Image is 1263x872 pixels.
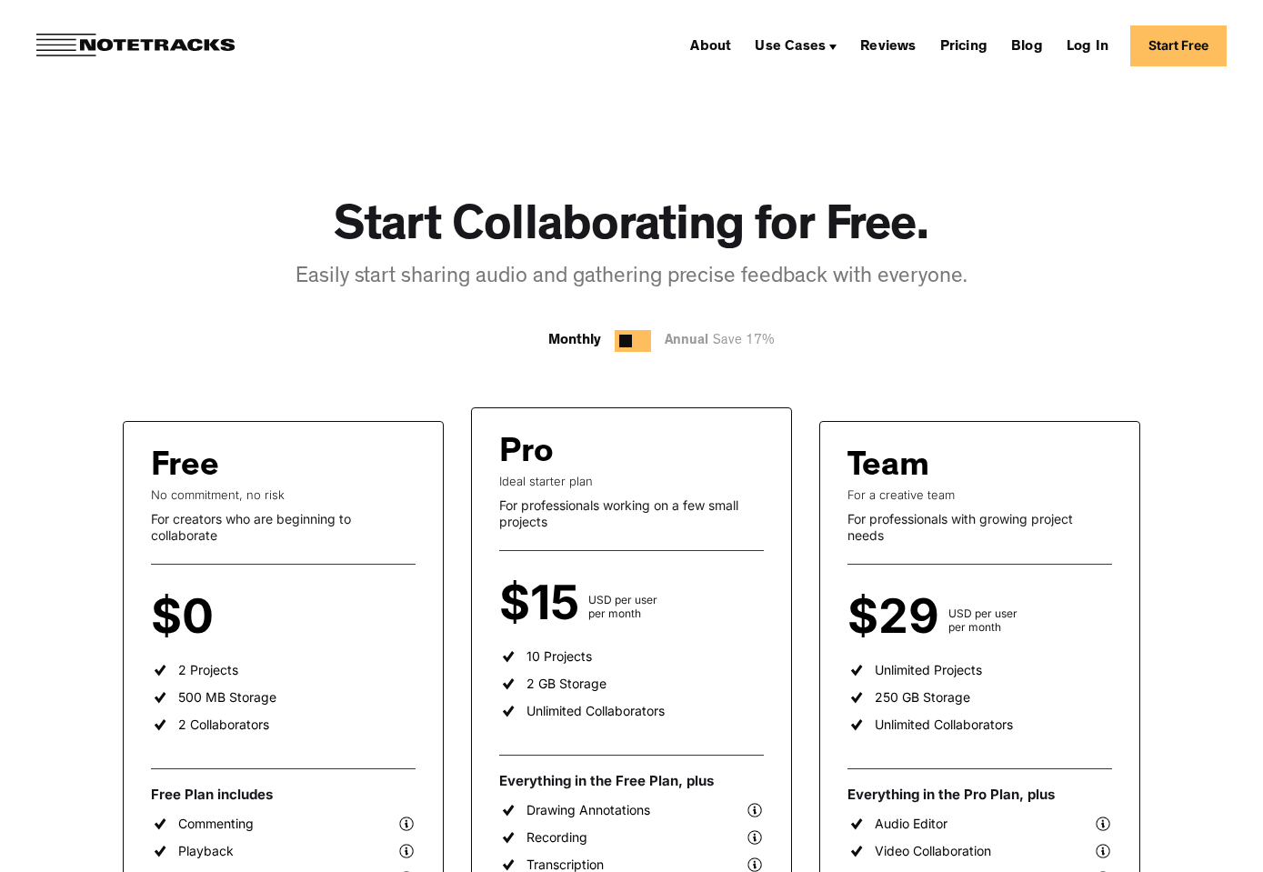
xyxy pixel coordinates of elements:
[875,717,1013,733] div: Unlimited Collaborators
[526,648,592,665] div: 10 Projects
[847,449,929,487] div: Team
[151,511,416,543] div: For creators who are beginning to collaborate
[151,487,416,502] div: No commitment, no risk
[296,263,967,294] div: Easily start sharing audio and gathering precise feedback with everyone.
[548,330,601,352] div: Monthly
[948,606,1017,634] div: USD per user per month
[588,593,657,620] div: USD per user per month
[755,40,826,55] div: Use Cases
[499,474,764,488] div: Ideal starter plan
[178,689,276,706] div: 500 MB Storage
[178,843,234,859] div: Playback
[875,843,991,859] div: Video Collaboration
[151,601,223,634] div: $0
[526,676,606,692] div: 2 GB Storage
[526,703,665,719] div: Unlimited Collaborators
[499,436,554,474] div: Pro
[847,601,948,634] div: $29
[178,662,238,678] div: 2 Projects
[1004,31,1050,60] a: Blog
[875,662,982,678] div: Unlimited Projects
[875,816,947,832] div: Audio Editor
[334,200,929,259] h1: Start Collaborating for Free.
[665,330,784,353] div: Annual
[1059,31,1116,60] a: Log In
[1130,25,1227,66] a: Start Free
[847,487,1112,502] div: For a creative team
[178,717,269,733] div: 2 Collaborators
[178,816,254,832] div: Commenting
[847,511,1112,543] div: For professionals with growing project needs
[747,31,844,60] div: Use Cases
[708,335,775,348] span: Save 17%
[853,31,923,60] a: Reviews
[151,449,219,487] div: Free
[875,689,970,706] div: 250 GB Storage
[499,772,764,790] div: Everything in the Free Plan, plus
[151,786,416,804] div: Free Plan includes
[526,802,650,818] div: Drawing Annotations
[223,606,276,634] div: per user per month
[499,587,588,620] div: $15
[683,31,738,60] a: About
[499,497,764,529] div: For professionals working on a few small projects
[526,829,587,846] div: Recording
[933,31,995,60] a: Pricing
[847,786,1112,804] div: Everything in the Pro Plan, plus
